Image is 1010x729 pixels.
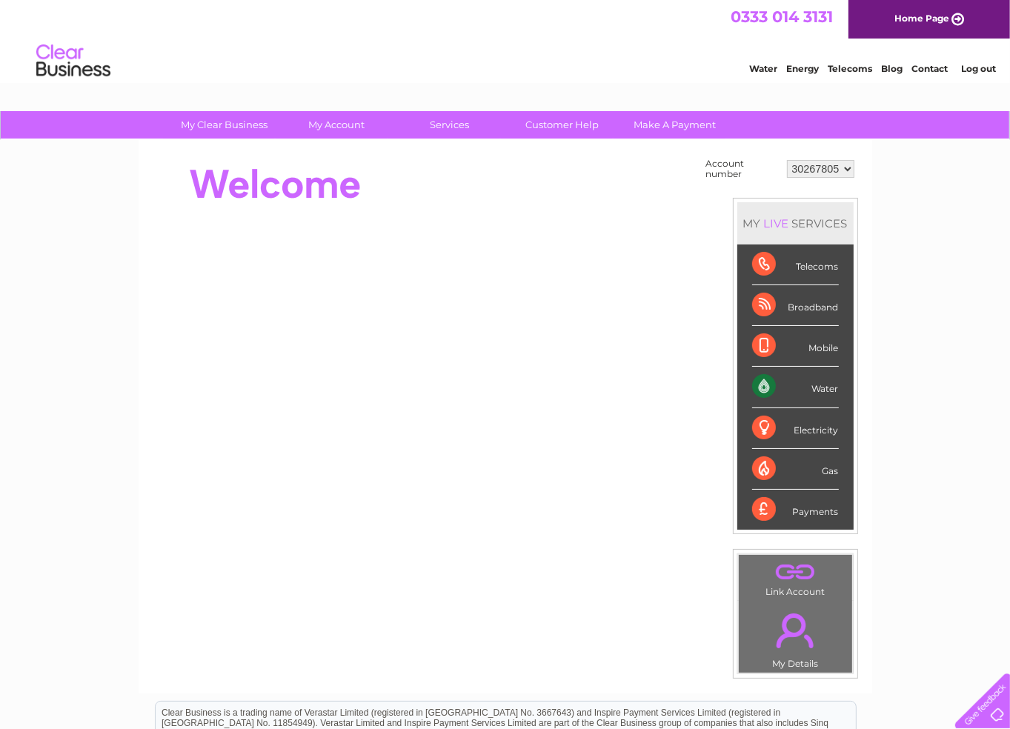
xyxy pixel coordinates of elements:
[761,216,792,230] div: LIVE
[752,326,839,367] div: Mobile
[156,8,856,72] div: Clear Business is a trading name of Verastar Limited (registered in [GEOGRAPHIC_DATA] No. 3667643...
[752,367,839,407] div: Water
[276,111,398,139] a: My Account
[786,63,819,74] a: Energy
[163,111,285,139] a: My Clear Business
[36,39,111,84] img: logo.png
[752,244,839,285] div: Telecoms
[961,63,996,74] a: Log out
[738,554,853,601] td: Link Account
[731,7,833,26] a: 0333 014 3131
[752,285,839,326] div: Broadband
[702,155,783,183] td: Account number
[614,111,736,139] a: Make A Payment
[881,63,903,74] a: Blog
[501,111,623,139] a: Customer Help
[742,559,848,585] a: .
[742,605,848,656] a: .
[828,63,872,74] a: Telecoms
[737,202,854,244] div: MY SERVICES
[738,601,853,673] td: My Details
[752,449,839,490] div: Gas
[911,63,948,74] a: Contact
[752,408,839,449] div: Electricity
[388,111,511,139] a: Services
[749,63,777,74] a: Water
[752,490,839,530] div: Payments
